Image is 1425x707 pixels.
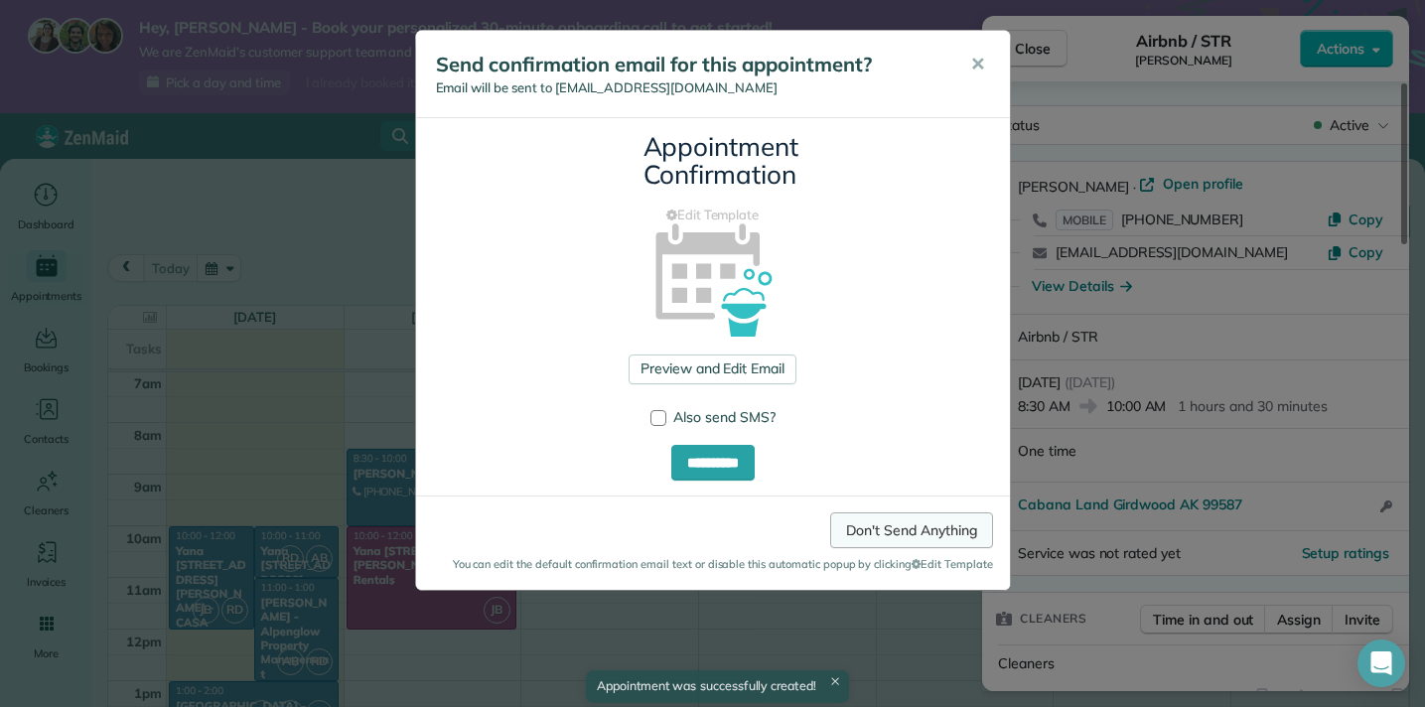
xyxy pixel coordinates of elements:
[624,189,801,366] img: appointment_confirmation_icon-141e34405f88b12ade42628e8c248340957700ab75a12ae832a8710e9b578dc5.png
[433,556,993,573] small: You can edit the default confirmation email text or disable this automatic popup by clicking Edit...
[1357,639,1405,687] div: Open Intercom Messenger
[830,512,992,548] a: Don't Send Anything
[970,53,985,75] span: ✕
[568,646,866,683] div: Appointment was successfully created!
[643,133,783,190] h3: Appointment Confirmation
[431,206,995,225] a: Edit Template
[436,79,778,95] span: Email will be sent to [EMAIL_ADDRESS][DOMAIN_NAME]
[673,408,776,426] span: Also send SMS?
[436,51,942,78] h5: Send confirmation email for this appointment?
[629,354,796,384] a: Preview and Edit Email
